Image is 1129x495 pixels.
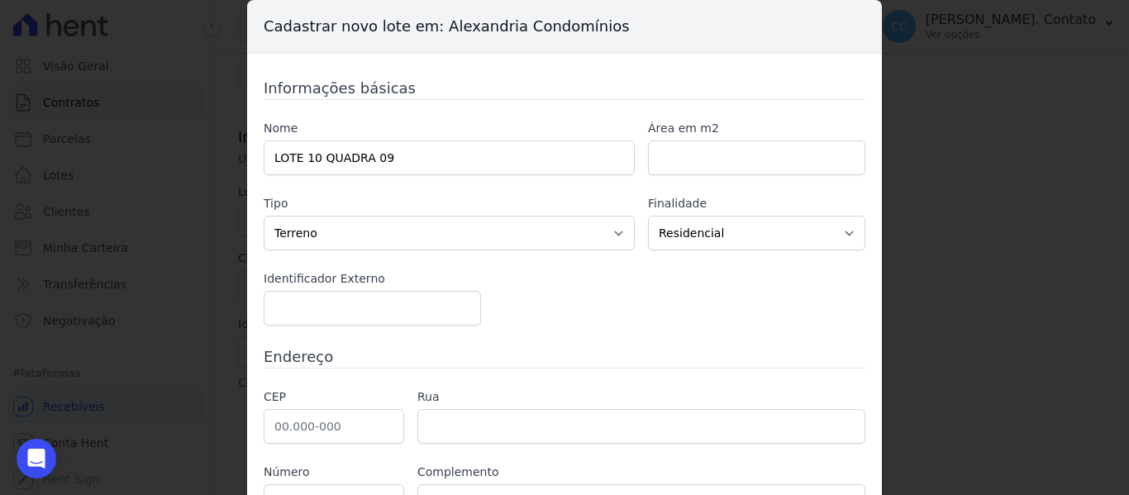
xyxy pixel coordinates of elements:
[264,464,404,481] label: Número
[264,77,865,99] h3: Informações básicas
[264,270,481,288] label: Identificador Externo
[264,195,635,212] label: Tipo
[648,120,865,137] label: Área em m2
[264,120,635,137] label: Nome
[417,388,865,406] label: Rua
[264,409,404,444] input: 00.000-000
[17,439,56,478] div: Open Intercom Messenger
[264,388,404,406] label: CEP
[648,195,865,212] label: Finalidade
[417,464,865,481] label: Complemento
[264,345,865,368] h3: Endereço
